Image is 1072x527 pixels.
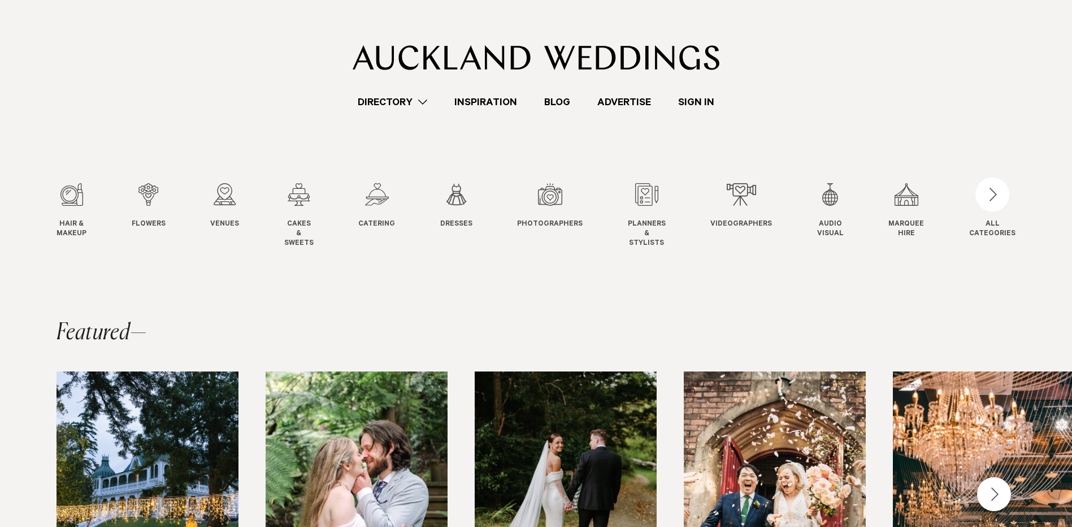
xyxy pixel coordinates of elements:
span: Flowers [132,220,166,230]
swiper-slide: 8 / 12 [628,183,688,248]
a: Sign In [665,94,728,110]
swiper-slide: 11 / 12 [888,183,947,248]
a: Planners & Stylists [628,183,666,248]
a: Dresses [440,183,472,230]
a: Inspiration [441,94,531,110]
swiper-slide: 6 / 12 [440,183,495,248]
swiper-slide: 3 / 12 [210,183,262,248]
a: Venues [210,183,239,230]
span: Audio Visual [817,220,844,239]
a: Videographers [710,183,772,230]
a: Marquee Hire [888,183,924,239]
swiper-slide: 5 / 12 [358,183,418,248]
swiper-slide: 7 / 12 [517,183,605,248]
swiper-slide: 9 / 12 [710,183,795,248]
a: Blog [531,94,584,110]
span: Dresses [440,220,472,230]
a: Directory [344,94,441,110]
img: Auckland Weddings Logo [353,45,719,70]
button: ALLCATEGORIES [969,183,1015,236]
span: Venues [210,220,239,230]
h2: Featured [57,322,147,344]
div: ALL CATEGORIES [969,220,1015,239]
a: Hair & Makeup [57,183,86,239]
swiper-slide: 10 / 12 [817,183,866,248]
span: Marquee Hire [888,220,924,239]
span: Videographers [710,220,772,230]
a: Photographers [517,183,583,230]
span: Planners & Stylists [628,220,666,248]
span: Hair & Makeup [57,220,86,239]
a: Audio Visual [817,183,844,239]
a: Cakes & Sweets [284,183,314,248]
span: Cakes & Sweets [284,220,314,248]
swiper-slide: 2 / 12 [132,183,188,248]
swiper-slide: 1 / 12 [57,183,109,248]
span: Photographers [517,220,583,230]
a: Flowers [132,183,166,230]
swiper-slide: 4 / 12 [284,183,336,248]
span: Catering [358,220,395,230]
a: Advertise [584,94,665,110]
a: Catering [358,183,395,230]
